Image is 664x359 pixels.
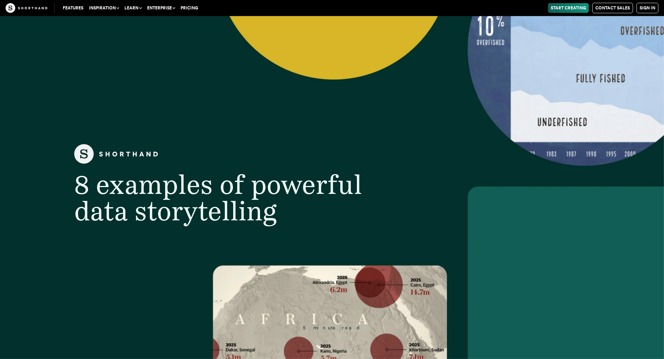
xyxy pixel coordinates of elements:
a: Contact Sales [592,3,633,13]
a: Pricing [178,3,201,13]
a: Start Creating [548,3,589,13]
a: Features [60,3,86,13]
span: 8 examples of powerful data storytelling [74,169,362,227]
button: Enterprise [144,3,178,13]
button: Inspiration [86,3,122,13]
img: The Craft [6,3,47,13]
button: Learn [122,3,144,13]
span: 5 minute read [303,325,361,330]
a: Sign in [636,3,658,13]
